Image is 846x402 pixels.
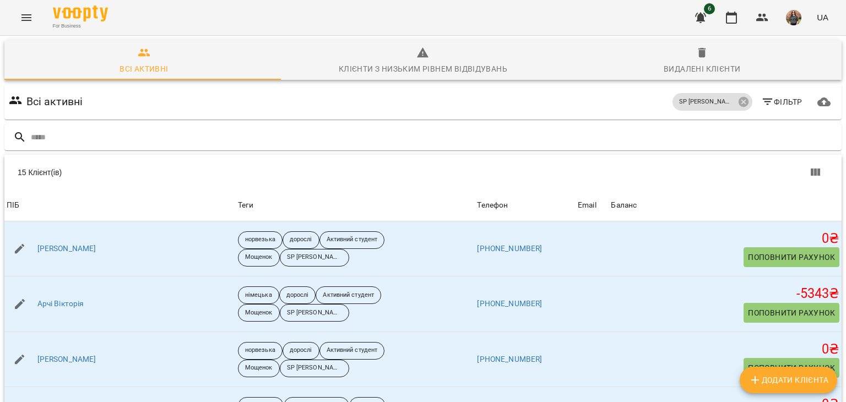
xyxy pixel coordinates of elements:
div: SP [PERSON_NAME] [280,360,349,377]
p: Мощенок [245,363,273,373]
span: Додати клієнта [749,373,828,387]
div: Sort [611,199,637,212]
p: норвезька [245,235,275,245]
p: німецька [245,291,272,300]
div: SP [PERSON_NAME] [280,304,349,322]
button: Додати клієнта [740,367,837,393]
button: UA [812,7,833,28]
div: Мощенок [238,304,280,322]
p: Мощенок [245,308,273,318]
a: [PHONE_NUMBER] [477,244,542,253]
div: норвезька [238,342,283,360]
p: SP [PERSON_NAME] [679,97,734,107]
div: Email [578,199,596,212]
div: SP [PERSON_NAME] [673,93,752,111]
a: [PERSON_NAME] [37,243,96,254]
div: Всі активні [120,62,168,75]
div: Sort [7,199,19,212]
p: SP [PERSON_NAME] [287,363,342,373]
p: SP [PERSON_NAME] [287,253,342,262]
span: Email [578,199,606,212]
button: Фільтр [757,92,807,112]
span: Поповнити рахунок [748,306,835,319]
div: Table Toolbar [4,155,842,190]
h6: Всі активні [26,93,83,110]
div: німецька [238,286,279,304]
a: [PHONE_NUMBER] [477,299,542,308]
button: Поповнити рахунок [744,358,839,378]
h5: 0 ₴ [611,341,839,358]
div: 15 Клієнт(ів) [18,167,432,178]
img: 7a0c59d5fd3336b88288794a7f9749f6.jpeg [786,10,801,25]
div: Теги [238,199,473,212]
div: Sort [477,199,508,212]
span: 6 [704,3,715,14]
img: Voopty Logo [53,6,108,21]
p: Активний студент [327,235,378,245]
span: Фільтр [761,95,802,108]
p: Мощенок [245,253,273,262]
div: Активний студент [319,342,385,360]
button: Показати колонки [802,159,828,186]
p: дорослі [290,346,312,355]
div: дорослі [279,286,316,304]
button: Поповнити рахунок [744,247,839,267]
div: норвезька [238,231,283,249]
div: SP [PERSON_NAME] [280,249,349,267]
p: дорослі [286,291,309,300]
span: Баланс [611,199,839,212]
a: [PHONE_NUMBER] [477,355,542,363]
div: Мощенок [238,360,280,377]
span: UA [817,12,828,23]
button: Menu [13,4,40,31]
div: дорослі [283,342,319,360]
div: ПІБ [7,199,19,212]
h5: 0 ₴ [611,230,839,247]
div: Активний студент [316,286,381,304]
div: Клієнти з низьким рівнем відвідувань [339,62,507,75]
div: Видалені клієнти [664,62,740,75]
button: Поповнити рахунок [744,303,839,323]
div: дорослі [283,231,319,249]
div: Мощенок [238,249,280,267]
p: норвезька [245,346,275,355]
span: For Business [53,23,108,30]
p: дорослі [290,235,312,245]
h5: -5343 ₴ [611,285,839,302]
span: Поповнити рахунок [748,251,835,264]
span: Телефон [477,199,573,212]
div: Активний студент [319,231,385,249]
a: [PERSON_NAME] [37,354,96,365]
p: Активний студент [323,291,374,300]
div: Баланс [611,199,637,212]
p: SP [PERSON_NAME] [287,308,342,318]
div: Телефон [477,199,508,212]
span: ПІБ [7,199,234,212]
p: Активний студент [327,346,378,355]
span: Поповнити рахунок [748,361,835,374]
a: Арчі Вікторія [37,298,84,309]
div: Sort [578,199,596,212]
